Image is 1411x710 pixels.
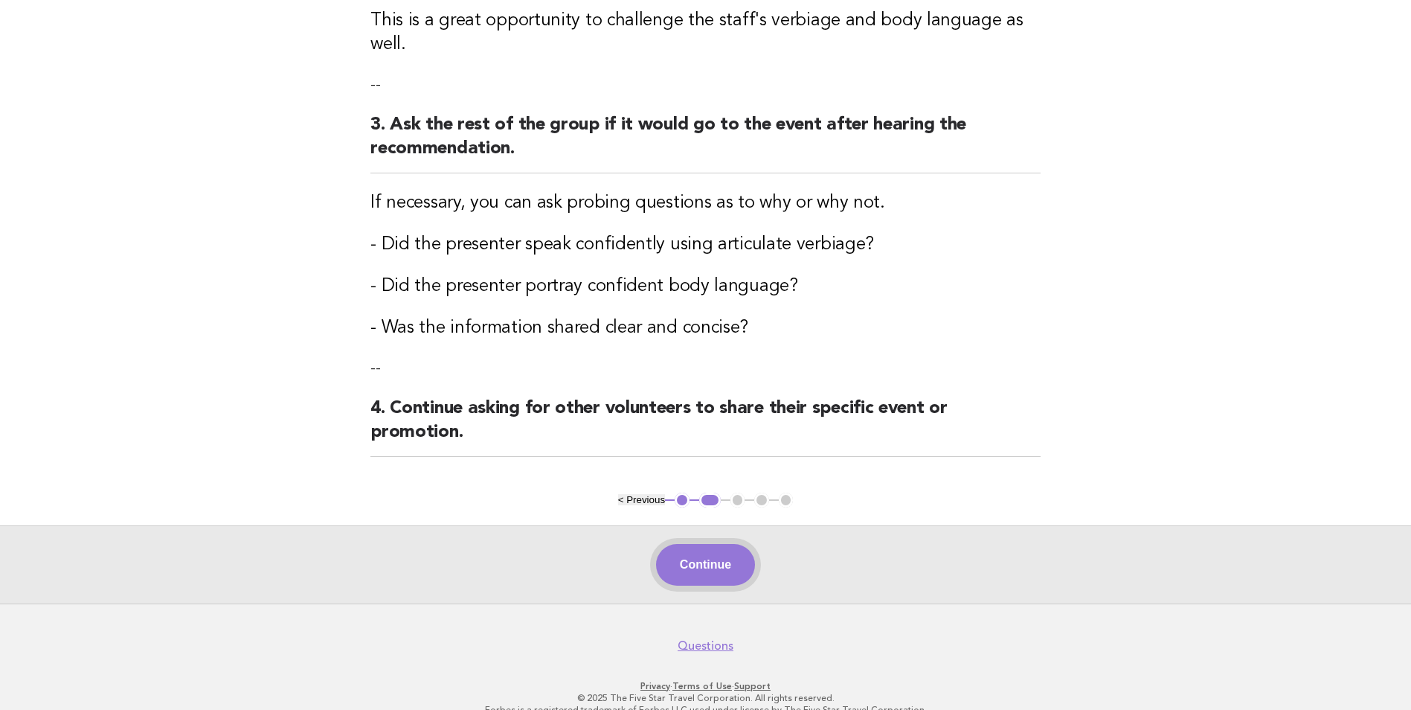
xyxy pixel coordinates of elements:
[675,493,690,508] button: 1
[370,275,1041,298] h3: - Did the presenter portray confident body language?
[251,680,1161,692] p: · ·
[370,74,1041,95] p: --
[370,397,1041,457] h2: 4. Continue asking for other volunteers to share their specific event or promotion.
[678,639,733,653] a: Questions
[251,692,1161,704] p: © 2025 The Five Star Travel Corporation. All rights reserved.
[640,681,670,691] a: Privacy
[370,191,1041,215] h3: If necessary, you can ask probing questions as to why or why not.
[370,233,1041,257] h3: - Did the presenter speak confidently using articulate verbiage?
[656,544,755,586] button: Continue
[618,494,665,505] button: < Previous
[370,316,1041,340] h3: - Was the information shared clear and concise?
[370,113,1041,173] h2: 3. Ask the rest of the group if it would go to the event after hearing the recommendation.
[672,681,732,691] a: Terms of Use
[734,681,771,691] a: Support
[370,358,1041,379] p: --
[699,493,721,508] button: 2
[370,9,1041,57] h3: This is a great opportunity to challenge the staff's verbiage and body language as well.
